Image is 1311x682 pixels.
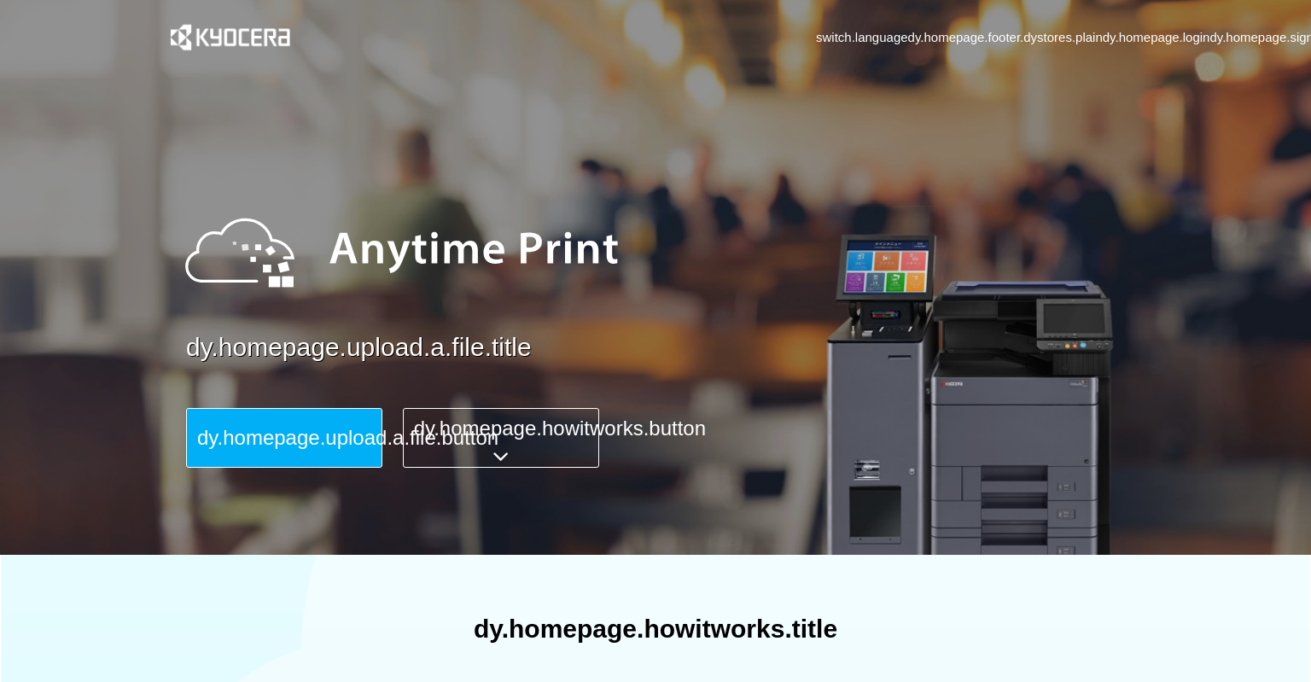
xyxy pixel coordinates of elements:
button: dy.homepage.howitworks.button [403,408,599,468]
button: dy.homepage.upload.a.file.button [186,408,382,468]
a: dy.homepage.login [1103,28,1210,46]
a: dy.homepage.upload.a.file.title [186,329,1168,366]
a: dy.homepage.footer.dystores.plain [908,28,1103,46]
a: switch.language [816,28,908,46]
span: dy.homepage.upload.a.file.button [197,426,498,449]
